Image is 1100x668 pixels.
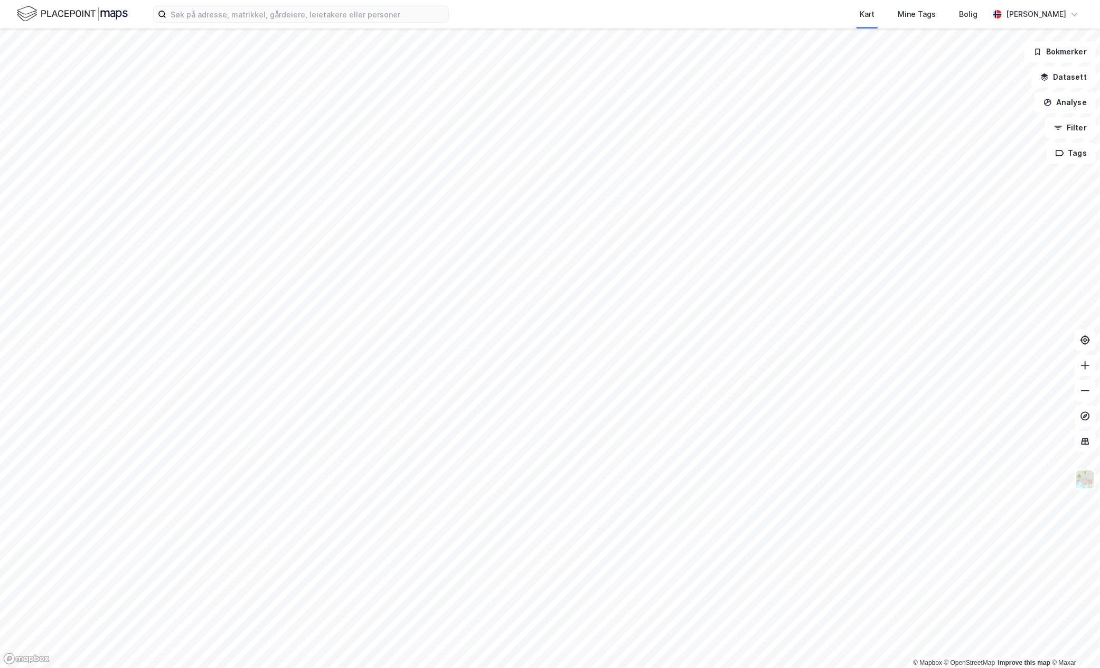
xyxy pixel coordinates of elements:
button: Analyse [1035,92,1096,113]
div: Mine Tags [898,8,936,21]
a: OpenStreetMap [944,659,995,666]
button: Tags [1047,143,1096,164]
button: Bokmerker [1024,41,1096,62]
button: Datasett [1031,67,1096,88]
iframe: Chat Widget [1047,617,1100,668]
div: Kart [860,8,875,21]
button: Filter [1045,117,1096,138]
a: Mapbox [913,659,942,666]
div: Kontrollprogram for chat [1047,617,1100,668]
img: Z [1075,469,1095,490]
input: Søk på adresse, matrikkel, gårdeiere, leietakere eller personer [166,6,448,22]
a: Improve this map [998,659,1050,666]
a: Mapbox homepage [3,653,50,665]
div: Bolig [959,8,977,21]
img: logo.f888ab2527a4732fd821a326f86c7f29.svg [17,5,128,23]
div: [PERSON_NAME] [1006,8,1066,21]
